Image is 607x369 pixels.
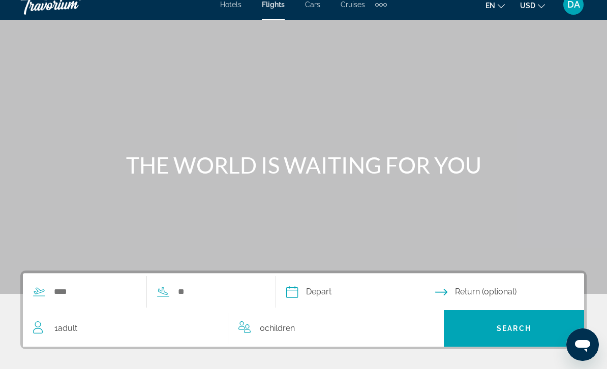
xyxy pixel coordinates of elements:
iframe: Кнопка запуска окна обмена сообщениями [566,328,599,361]
a: Hotels [220,1,241,9]
span: Search [497,324,531,332]
span: en [485,2,495,10]
a: Flights [262,1,285,9]
button: Search [444,310,584,347]
h1: THE WORLD IS WAITING FOR YOU [113,152,494,178]
a: Cruises [341,1,365,9]
span: USD [520,2,535,10]
span: Return (optional) [455,285,517,299]
button: Select depart date [286,274,435,310]
button: Travelers: 1 adult, 0 children [23,310,444,347]
div: Search widget [23,273,584,347]
button: Select return date [435,274,584,310]
span: 0 [260,321,295,336]
span: 1 [54,321,77,336]
span: Children [265,323,295,333]
a: Cars [305,1,320,9]
span: Adult [58,323,77,333]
